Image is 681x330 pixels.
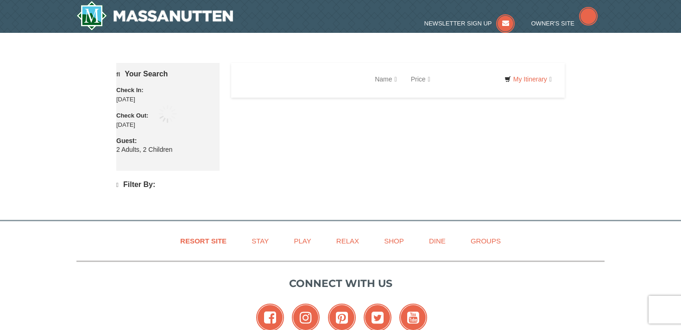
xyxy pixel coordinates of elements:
[169,230,238,251] a: Resort Site
[531,20,598,27] a: Owner's Site
[240,230,280,251] a: Stay
[417,230,457,251] a: Dine
[76,1,233,31] a: Massanutten Resort
[372,230,416,251] a: Shop
[404,70,437,88] a: Price
[531,20,575,27] span: Owner's Site
[158,105,177,123] img: wait gif
[282,230,322,251] a: Play
[424,20,515,27] a: Newsletter Sign Up
[76,1,233,31] img: Massanutten Resort Logo
[76,276,605,291] p: Connect with us
[325,230,371,251] a: Relax
[424,20,492,27] span: Newsletter Sign Up
[368,70,404,88] a: Name
[459,230,512,251] a: Groups
[498,72,558,86] a: My Itinerary
[116,181,220,189] h4: Filter By:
